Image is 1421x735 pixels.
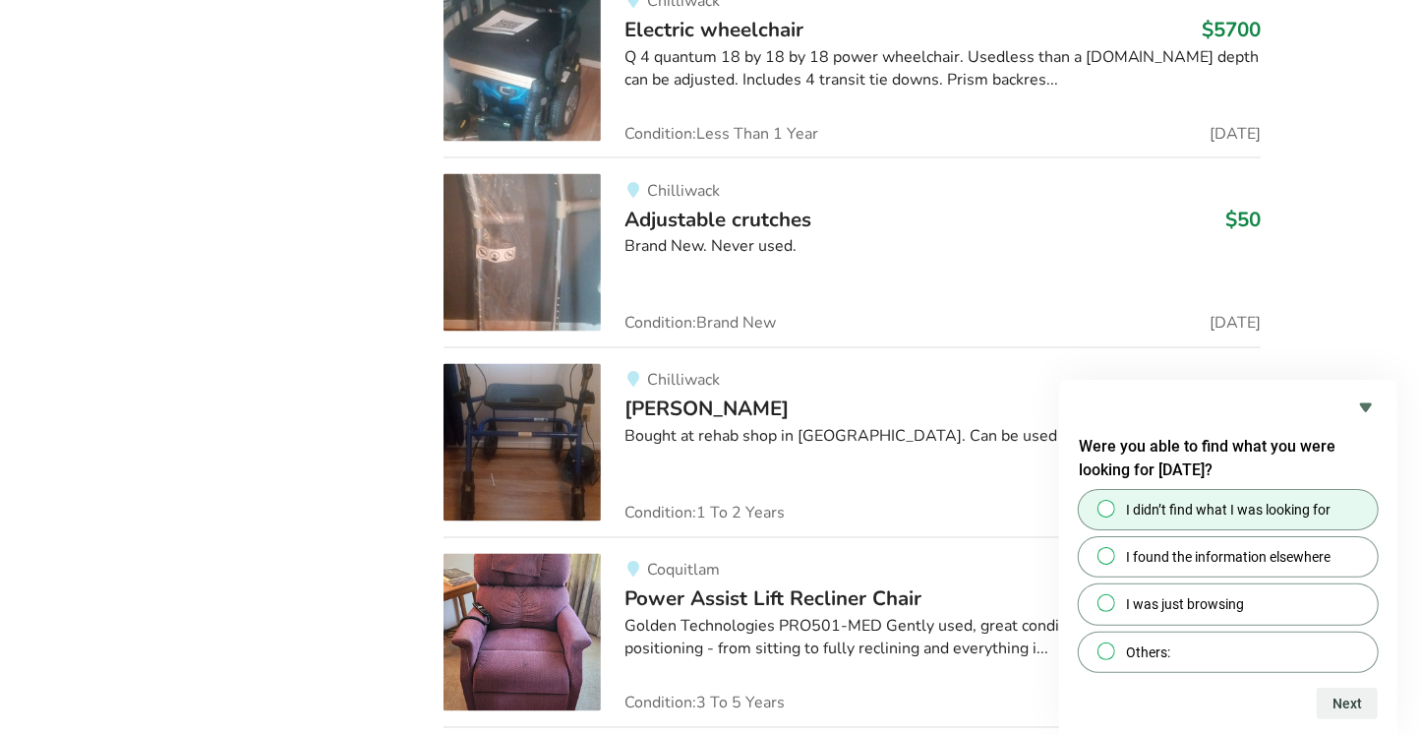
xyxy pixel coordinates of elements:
[444,174,601,332] img: mobility-adjustable crutches
[444,347,1261,537] a: mobility-walker Chilliwack[PERSON_NAME]$90Bought at rehab shop in [GEOGRAPHIC_DATA]. Can be used ...
[1354,396,1378,419] button: Hide survey
[1126,643,1170,662] span: Others:
[647,560,720,582] span: Coquitlam
[1126,547,1331,567] span: I found the information elsewhere
[1202,17,1261,42] h3: $5700
[624,396,789,423] span: [PERSON_NAME]
[444,537,1261,727] a: transfer aids-power assist lift recliner chairCoquitlamPower Assist Lift Recliner Chair$600Golden...
[444,157,1261,347] a: mobility-adjustable crutches ChilliwackAdjustable crutches$50Brand New. Never used.Condition:Bran...
[1225,207,1261,232] h3: $50
[624,696,785,711] span: Condition: 3 To 5 Years
[1126,500,1331,520] span: I didn’t find what I was looking for
[444,554,601,711] img: transfer aids-power assist lift recliner chair
[624,236,1261,259] div: Brand New. Never used.
[1317,688,1378,719] button: Next question
[624,126,818,142] span: Condition: Less Than 1 Year
[624,426,1261,449] div: Bought at rehab shop in [GEOGRAPHIC_DATA]. Can be used for heavy person
[624,616,1261,661] div: Golden Technologies PRO501-MED Gently used, great condition Features multiple positioning - from ...
[647,370,720,392] span: Chilliwack
[1210,316,1261,332] span: [DATE]
[624,206,811,233] span: Adjustable crutches
[444,364,601,521] img: mobility-walker
[624,316,776,332] span: Condition: Brand New
[1079,396,1378,719] div: Were you able to find what you were looking for today?
[624,585,921,613] span: Power Assist Lift Recliner Chair
[624,46,1261,92] div: Q 4 quantum 18 by 18 by 18 power wheelchair. Usedless than a [DOMAIN_NAME] depth can be adjusted....
[1079,490,1378,672] div: Were you able to find what you were looking for today?
[1126,594,1244,614] span: I was just browsing
[1079,435,1378,482] h2: Were you able to find what you were looking for today?
[624,506,785,521] span: Condition: 1 To 2 Years
[647,180,720,202] span: Chilliwack
[624,16,803,43] span: Electric wheelchair
[1210,126,1261,142] span: [DATE]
